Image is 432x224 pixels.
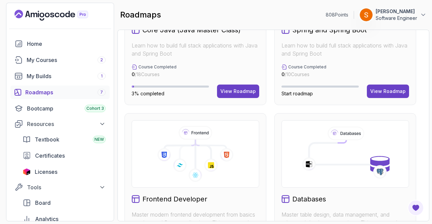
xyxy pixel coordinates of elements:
div: Roadmaps [25,88,106,96]
a: board [19,196,110,210]
a: roadmaps [10,86,110,99]
p: Software Engineer [376,15,417,22]
button: View Roadmap [217,85,259,98]
span: 1 [101,73,103,79]
a: licenses [19,165,110,179]
span: Board [35,199,51,207]
a: certificates [19,149,110,162]
span: 0 [132,71,135,77]
img: user profile image [360,8,373,21]
span: 0 [281,71,285,77]
button: Open Feedback Button [408,200,424,216]
span: 2 [100,57,103,63]
p: Learn how to build full stack applications with Java and Spring Boot [281,41,409,58]
p: Course Completed [138,64,177,70]
p: / 18 Courses [132,71,177,78]
div: View Roadmap [220,88,256,95]
a: builds [10,69,110,83]
h2: Core Java (Java Master Class) [142,25,241,35]
div: Bootcamp [27,104,106,113]
a: textbook [19,133,110,146]
span: Analytics [35,215,58,223]
button: user profile image[PERSON_NAME]Software Engineer [359,8,427,22]
p: [PERSON_NAME] [376,8,417,15]
div: My Builds [27,72,106,80]
button: Tools [10,181,110,193]
button: View Roadmap [367,85,409,98]
h2: roadmaps [120,9,161,20]
p: Learn how to build full stack applications with Java and Spring Boot [132,41,259,58]
span: Certificates [35,152,65,160]
span: 7 [100,90,103,95]
span: NEW [94,137,104,142]
span: Textbook [35,135,59,143]
span: Start roadmap [281,91,313,96]
h2: Databases [292,194,326,204]
button: Resources [10,118,110,130]
p: 808 Points [326,11,348,18]
div: View Roadmap [370,88,406,95]
div: Home [27,40,106,48]
span: 3% completed [132,91,164,96]
h2: Spring and Spring Boot [292,25,367,35]
a: bootcamp [10,102,110,115]
a: courses [10,53,110,67]
h2: Frontend Developer [142,194,207,204]
span: Licenses [35,168,57,176]
div: Resources [27,120,106,128]
span: Cohort 3 [86,106,104,111]
div: Tools [27,183,106,191]
p: / 10 Courses [281,71,326,78]
div: My Courses [27,56,106,64]
a: Landing page [15,10,104,21]
p: Course Completed [288,64,326,70]
img: jetbrains icon [23,168,31,175]
a: home [10,37,110,51]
